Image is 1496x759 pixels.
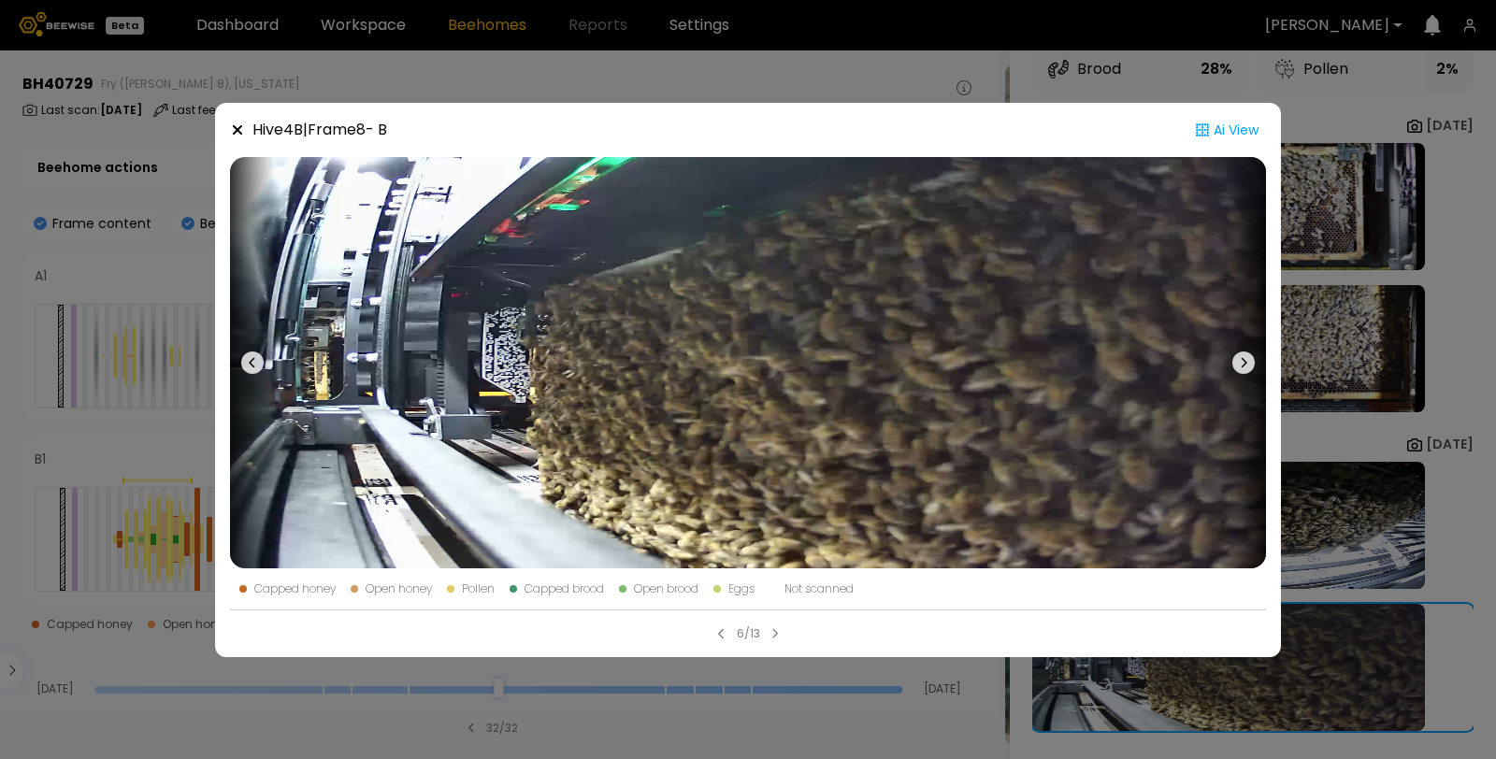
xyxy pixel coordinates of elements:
[634,583,698,594] div: Open brood
[737,625,760,642] div: 6/13
[252,119,387,141] div: Hive 4 B |
[308,119,366,140] strong: Frame 8
[366,119,387,140] span: - B
[254,583,336,594] div: Capped honey
[525,583,604,594] div: Capped brood
[230,157,1266,568] img: 20250930_162727_-0700-b-2432-back-40729-XXXXxk1i.jpg
[462,583,495,594] div: Pollen
[366,583,432,594] div: Open honey
[784,583,854,594] div: Not scanned
[728,583,755,594] div: Eggs
[1187,118,1266,142] div: Ai View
